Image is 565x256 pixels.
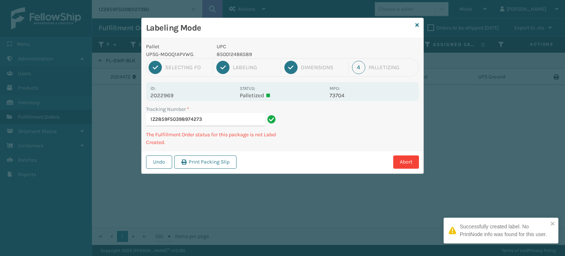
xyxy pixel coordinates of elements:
label: Id: [150,86,156,91]
h3: Labeling Mode [146,22,412,34]
div: Dimensions [301,64,345,71]
div: 1 [149,61,162,74]
p: UPSG-MDOQ1APVWG [146,50,208,58]
p: Pallet [146,43,208,50]
div: Selecting FO [165,64,209,71]
p: UPC [217,43,325,50]
div: 2 [216,61,230,74]
p: 850012486589 [217,50,325,58]
div: Labeling [233,64,277,71]
p: The Fulfillment Order status for this package is not Label Created. [146,131,278,146]
label: MPO: [330,86,340,91]
div: 3 [284,61,298,74]
div: Palletizing [369,64,416,71]
p: 73704 [330,92,415,99]
button: Abort [393,155,419,169]
div: 4 [352,61,365,74]
p: Palletized [240,92,325,99]
button: Undo [146,155,172,169]
div: Successfully created label. No PrintNode info was found for this user. [460,223,548,238]
button: close [550,221,555,228]
label: Status: [240,86,255,91]
p: 2022969 [150,92,235,99]
button: Print Packing Slip [174,155,237,169]
label: Tracking Number [146,105,189,113]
